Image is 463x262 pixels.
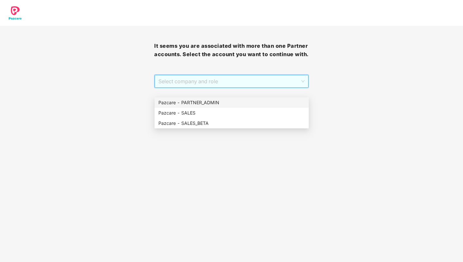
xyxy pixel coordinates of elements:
[158,75,304,87] span: Select company and role
[158,109,305,116] div: Pazcare - SALES
[154,42,308,58] h3: It seems you are associated with more than one Partner accounts. Select the account you want to c...
[155,118,309,128] div: Pazcare - SALES_BETA
[155,108,309,118] div: Pazcare - SALES
[158,99,305,106] div: Pazcare - PARTNER_ADMIN
[155,97,309,108] div: Pazcare - PARTNER_ADMIN
[158,120,305,127] div: Pazcare - SALES_BETA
